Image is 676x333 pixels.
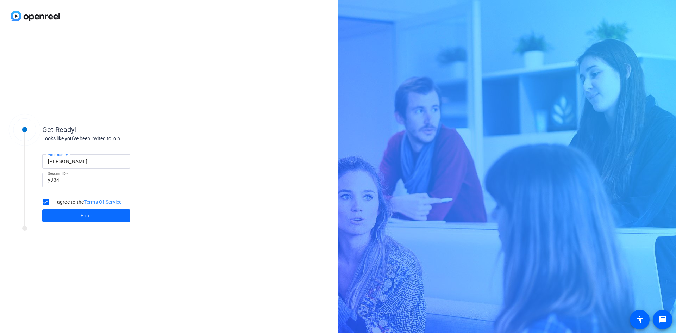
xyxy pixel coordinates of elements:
[48,153,67,157] mat-label: Your name
[42,209,130,222] button: Enter
[48,171,66,175] mat-label: Session ID
[636,315,644,324] mat-icon: accessibility
[81,212,92,220] span: Enter
[53,198,122,205] label: I agree to the
[84,199,122,205] a: Terms Of Service
[42,124,183,135] div: Get Ready!
[42,135,183,142] div: Looks like you've been invited to join
[658,315,667,324] mat-icon: message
